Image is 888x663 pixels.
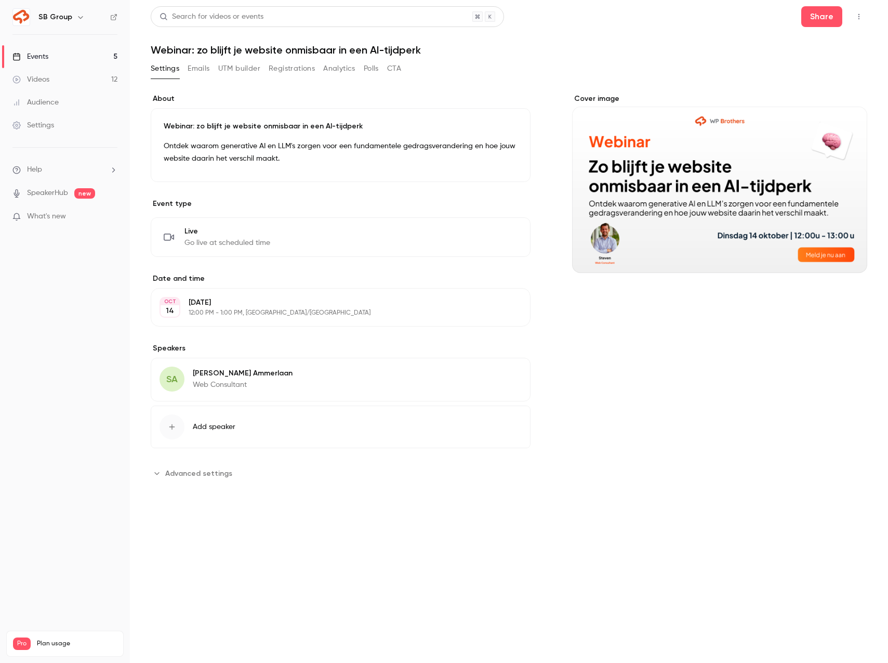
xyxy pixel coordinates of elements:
button: Polls [364,60,379,77]
span: Pro [13,638,31,650]
h6: SB Group [38,12,72,22]
a: SpeakerHub [27,188,68,199]
p: [PERSON_NAME] Ammerlaan [193,368,293,379]
li: help-dropdown-opener [12,164,117,175]
span: Plan usage [37,640,117,648]
p: Ontdek waarom generative AI en LLM's zorgen voor een fundamentele gedragsverandering en hoe jouw ... [164,140,518,165]
div: Settings [12,120,54,131]
div: Events [12,51,48,62]
span: SA [166,372,178,386]
div: Audience [12,97,59,108]
iframe: Noticeable Trigger [105,212,117,222]
span: Add speaker [193,422,235,432]
span: Go live at scheduled time [184,238,270,248]
p: Web Consultant [193,380,293,390]
p: Webinar: zo blijft je website onmisbaar in een AI-tijdperk [164,121,518,132]
button: Settings [151,60,179,77]
div: OCT [161,298,179,305]
span: What's new [27,211,66,222]
div: SA[PERSON_NAME] AmmerlaanWeb Consultant [151,358,531,401]
p: Event type [151,199,531,209]
button: CTA [387,60,401,77]
p: 12:00 PM - 1:00 PM, [GEOGRAPHIC_DATA]/[GEOGRAPHIC_DATA] [189,309,475,317]
span: Advanced settings [165,468,232,479]
label: Date and time [151,274,531,284]
p: [DATE] [189,297,475,308]
span: Help [27,164,42,175]
label: Speakers [151,343,531,354]
label: Cover image [572,94,867,104]
button: UTM builder [218,60,260,77]
section: Cover image [572,94,867,273]
button: Share [801,6,842,27]
button: Analytics [323,60,355,77]
button: Emails [188,60,209,77]
span: Live [184,226,270,237]
div: Videos [12,74,49,85]
button: Add speaker [151,406,531,448]
button: Registrations [269,60,315,77]
span: new [74,188,95,199]
div: Search for videos or events [160,11,263,22]
section: Advanced settings [151,465,531,482]
p: 14 [166,306,174,316]
label: About [151,94,531,104]
img: SB Group [13,9,30,25]
h1: Webinar: zo blijft je website onmisbaar in een AI-tijdperk [151,44,867,56]
button: Advanced settings [151,465,238,482]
